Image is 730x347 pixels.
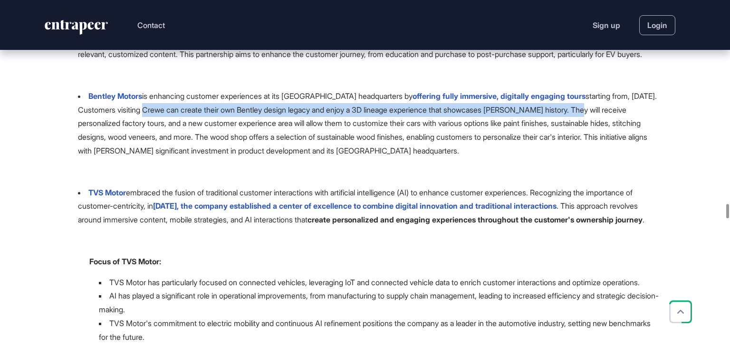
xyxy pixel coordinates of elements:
li: TVS Motor's commitment to electric mobility and continuous AI refinement positions the company as... [99,317,660,344]
li: TVS Motor has particularly focused on connected vehicles, leveraging IoT and connected vehicle da... [99,276,660,289]
li: embraced the fusion of traditional customer interactions with artificial intelligence (AI) to enh... [78,186,660,227]
a: Sign up [593,19,620,31]
a: Login [639,15,675,35]
a: entrapeer-logo [44,20,109,38]
button: Contact [137,19,165,31]
a: [DATE], the company established a center of excellence to combine digital innovation and traditio... [153,201,557,211]
a: TVS Motor [88,188,126,197]
li: AI has played a significant role in operational improvements, from manufacturing to supply chain ... [99,289,660,317]
strong: Focus of TVS Motor: [89,257,161,266]
li: is enhancing customer experiences at its [GEOGRAPHIC_DATA] headquarters by starting from, [DATE].... [78,89,660,158]
a: Bentley Motors [88,91,142,101]
a: offering fully immersive, digitally engaging tours [413,91,586,101]
strong: create personalized and engaging experiences throughout the customer's ownership journey [307,215,643,224]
